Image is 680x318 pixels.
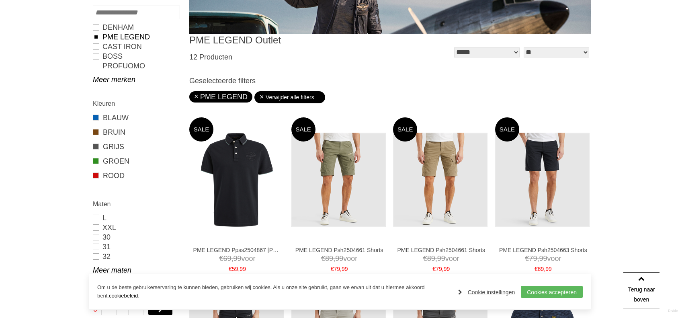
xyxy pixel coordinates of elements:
[545,266,552,272] span: 99
[93,61,179,71] a: PROFUOMO
[539,254,547,263] span: 99
[333,254,335,263] span: ,
[442,266,444,272] span: ,
[189,133,284,227] img: PME LEGEND Ppss2504867 Polo's
[93,98,179,109] h2: Kleuren
[529,254,537,263] span: 79
[340,266,342,272] span: ,
[93,156,179,166] a: GROEN
[93,199,179,209] h2: Maten
[295,254,383,264] span: voor
[93,127,179,137] a: BRUIN
[537,254,539,263] span: ,
[335,254,343,263] span: 99
[397,246,485,254] a: PME LEGEND Psh2504661 Shorts
[342,266,348,272] span: 99
[495,133,590,227] img: PME LEGEND Psh2504663 Shorts
[93,113,179,123] a: BLAUW
[435,254,437,263] span: ,
[219,254,223,263] span: €
[668,306,678,316] a: Divide
[189,53,232,61] span: 12 Producten
[437,254,445,263] span: 99
[93,32,179,42] a: PME LEGEND
[436,266,442,272] span: 79
[259,91,320,103] a: Verwijder alle filters
[427,254,435,263] span: 89
[432,266,436,272] span: €
[544,266,545,272] span: ,
[97,283,450,300] p: Om u de beste gebruikerservaring te kunnen bieden, gebruiken wij cookies. Als u onze site gebruik...
[93,51,179,61] a: BOSS
[499,246,587,254] a: PME LEGEND Psh2504663 Shorts
[93,252,179,261] a: 32
[393,133,487,227] img: PME LEGEND Psh2504661 Shorts
[229,266,232,272] span: €
[623,272,660,308] a: Terug naar boven
[444,266,450,272] span: 99
[325,254,333,263] span: 89
[423,254,427,263] span: €
[189,76,591,85] h3: Geselecteerde filters
[233,254,242,263] span: 99
[93,223,179,232] a: XXL
[295,246,383,254] a: PME LEGEND Psh2504661 Shorts
[240,266,246,272] span: 99
[193,254,282,264] span: voor
[231,254,233,263] span: ,
[331,266,334,272] span: €
[321,254,325,263] span: €
[238,266,240,272] span: ,
[93,213,179,223] a: L
[193,246,282,254] a: PME LEGEND Ppss2504867 [PERSON_NAME]
[93,142,179,152] a: GRIJS
[189,34,390,46] h1: PME LEGEND Outlet
[93,170,179,181] a: ROOD
[194,93,248,101] a: PME LEGEND
[458,286,515,298] a: Cookie instellingen
[538,266,544,272] span: 69
[521,286,583,298] a: Cookies accepteren
[334,266,340,272] span: 79
[93,265,179,275] a: Meer maten
[291,133,386,227] img: PME LEGEND Psh2504661 Shorts
[93,232,179,242] a: 30
[93,23,179,32] a: DENHAM
[535,266,538,272] span: €
[232,266,238,272] span: 59
[223,254,231,263] span: 69
[93,42,179,51] a: CAST IRON
[93,242,179,252] a: 31
[499,254,587,264] span: voor
[525,254,529,263] span: €
[93,75,179,84] a: Meer merken
[397,254,485,264] span: voor
[109,293,138,299] a: cookiebeleid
